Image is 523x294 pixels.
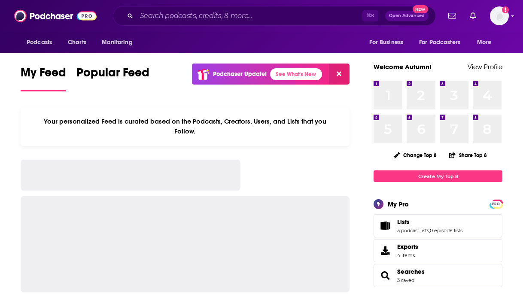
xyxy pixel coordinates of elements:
a: Show notifications dropdown [445,9,459,23]
button: open menu [21,34,63,51]
a: PRO [491,200,501,207]
span: New [413,5,428,13]
span: , [429,227,430,233]
button: open menu [471,34,502,51]
div: My Pro [388,200,409,208]
span: Lists [397,218,410,226]
span: Exports [377,245,394,257]
span: Searches [374,264,502,287]
p: Podchaser Update! [213,70,267,78]
a: Show notifications dropdown [466,9,480,23]
a: My Feed [21,65,66,91]
a: Popular Feed [76,65,149,91]
a: Lists [397,218,462,226]
div: Search podcasts, credits, & more... [113,6,436,26]
span: Exports [397,243,418,251]
a: Searches [397,268,425,276]
button: open menu [363,34,414,51]
span: ⌘ K [362,10,378,21]
span: Monitoring [102,36,132,48]
a: View Profile [468,63,502,71]
a: Lists [377,220,394,232]
button: open menu [96,34,143,51]
span: My Feed [21,65,66,85]
div: Your personalized Feed is curated based on the Podcasts, Creators, Users, and Lists that you Follow. [21,107,350,146]
a: 3 podcast lists [397,227,429,233]
button: Open AdvancedNew [385,11,429,21]
span: For Podcasters [419,36,460,48]
a: Searches [377,270,394,282]
img: Podchaser - Follow, Share and Rate Podcasts [14,8,97,24]
span: For Business [369,36,403,48]
button: Show profile menu [490,6,509,25]
span: Open Advanced [389,14,425,18]
span: Logged in as autumncomm [490,6,509,25]
a: See What's New [270,68,322,80]
a: Welcome Autumn! [374,63,432,71]
span: Charts [68,36,86,48]
a: 3 saved [397,277,414,283]
button: Change Top 8 [389,150,442,161]
img: User Profile [490,6,509,25]
a: Exports [374,239,502,262]
span: More [477,36,492,48]
span: 4 items [397,252,418,258]
a: 0 episode lists [430,227,462,233]
a: Create My Top 8 [374,170,502,182]
input: Search podcasts, credits, & more... [137,9,362,23]
button: Share Top 8 [449,147,487,164]
svg: Add a profile image [502,6,509,13]
span: Lists [374,214,502,237]
a: Charts [62,34,91,51]
span: Podcasts [27,36,52,48]
button: open menu [414,34,473,51]
span: Popular Feed [76,65,149,85]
